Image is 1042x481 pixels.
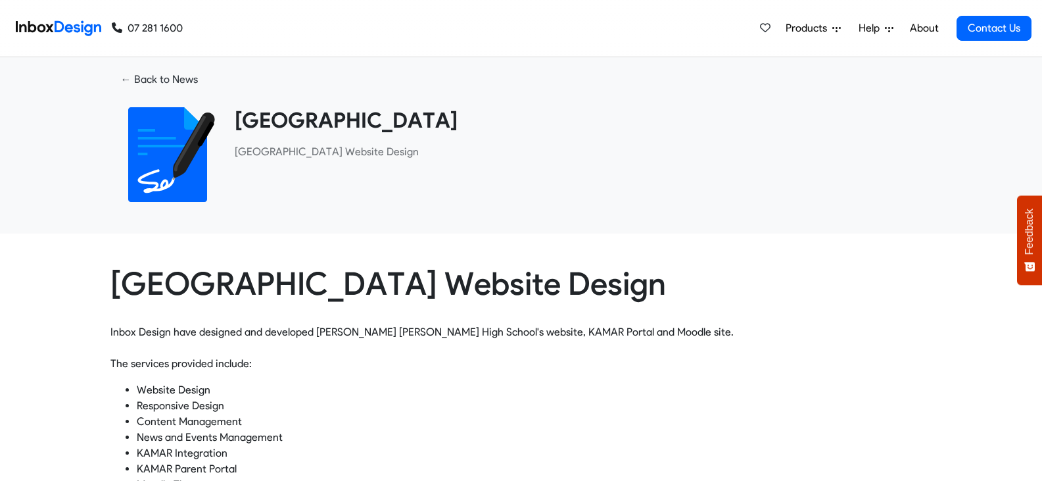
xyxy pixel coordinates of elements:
span: Products [786,20,832,36]
button: Feedback - Show survey [1017,195,1042,285]
li: News and Events Management [137,430,932,445]
a: ← Back to News [110,68,208,91]
p: ​[GEOGRAPHIC_DATA] Website Design [235,144,922,160]
a: Products [780,15,846,41]
h1: [GEOGRAPHIC_DATA] Website Design [110,265,932,303]
li: Responsive Design [137,398,932,414]
heading: [GEOGRAPHIC_DATA] [235,107,922,134]
span: Feedback [1024,209,1035,255]
span: Help [859,20,885,36]
li: KAMAR Parent Portal [137,461,932,477]
p: Inbox Design have designed and developed [PERSON_NAME] [PERSON_NAME] High School's website, KAMAR... [110,309,932,372]
a: 07 281 1600 [112,20,183,36]
a: About [906,15,942,41]
li: Website Design [137,382,932,398]
a: Help [853,15,899,41]
li: KAMAR Integration [137,445,932,461]
a: Contact Us [957,16,1031,41]
li: Content Management [137,414,932,430]
img: 2022_01_18_icon_signature.svg [120,107,215,202]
